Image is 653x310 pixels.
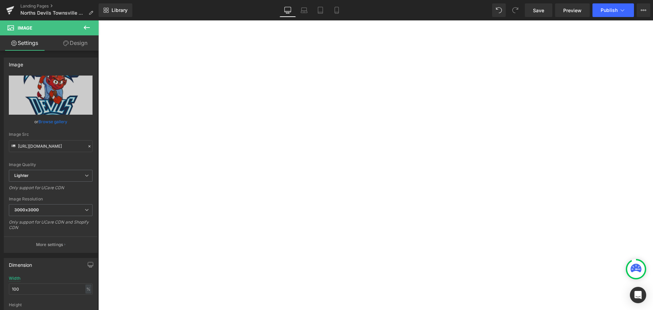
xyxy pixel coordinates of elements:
button: Undo [492,3,506,17]
a: Laptop [296,3,312,17]
a: Design [51,35,100,51]
button: More [637,3,650,17]
button: More settings [4,236,97,252]
div: Height [9,303,93,307]
div: Width [9,276,20,281]
span: Image [18,25,32,31]
button: Redo [508,3,522,17]
b: Lighter [14,173,29,178]
a: Landing Pages [20,3,99,9]
a: Desktop [280,3,296,17]
b: 3000x3000 [14,207,39,212]
a: Browse gallery [38,116,67,128]
a: Mobile [329,3,345,17]
div: Open Intercom Messenger [630,287,646,303]
div: Only support for UCare CDN [9,185,93,195]
span: Preview [563,7,582,14]
div: Dimension [9,258,32,268]
span: Publish [601,7,618,13]
div: Image [9,58,23,67]
div: Image Resolution [9,197,93,201]
a: Tablet [312,3,329,17]
button: Publish [592,3,634,17]
div: Only support for UCare CDN and Shopify CDN [9,219,93,235]
a: New Library [99,3,132,17]
div: Image Src [9,132,93,137]
input: auto [9,283,93,295]
a: Preview [555,3,590,17]
input: Link [9,140,93,152]
span: Library [112,7,128,13]
span: Save [533,7,544,14]
p: More settings [36,242,63,248]
div: Image Quality [9,162,93,167]
span: Norths Devils Townsville Carnivals [20,10,86,16]
div: % [85,284,91,294]
div: or [9,118,93,125]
